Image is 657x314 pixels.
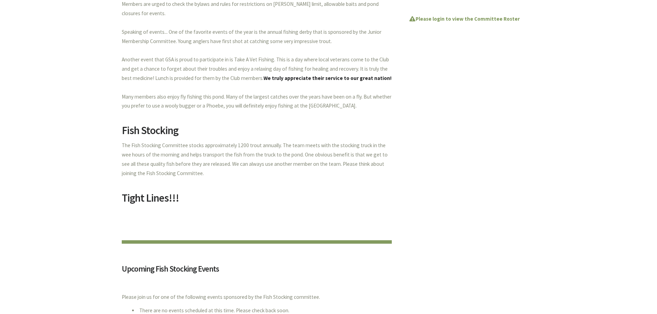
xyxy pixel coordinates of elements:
[122,265,392,277] h3: Upcoming Fish Stocking Events
[122,293,392,302] p: Please join us for one of the following events sponsored by the Fish Stocking committee.
[409,16,520,22] a: Please login to view the Committee Roster
[122,141,392,187] p: The Fish Stocking Committee stocks approximately 1200 trout annually. The team meets with the sto...
[122,125,392,141] h2: Fish Stocking
[263,75,392,81] strong: We truly appreciate their service to our great nation!
[122,193,392,209] h2: Tight Lines!!!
